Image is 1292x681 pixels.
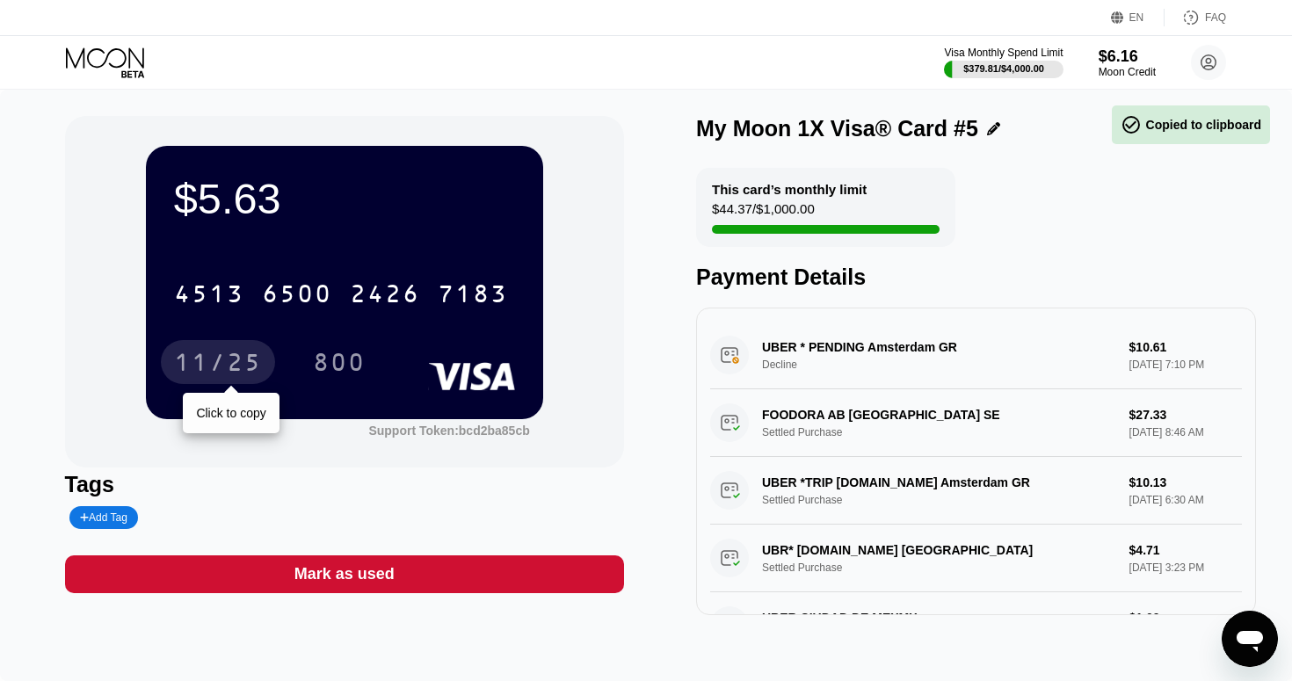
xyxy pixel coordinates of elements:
iframe: Knapp för att öppna meddelandefönstret [1222,611,1278,667]
div: Tags [65,472,625,497]
div: EN [1111,9,1165,26]
div: Add Tag [69,506,138,529]
div: FAQ [1165,9,1226,26]
span:  [1121,114,1142,135]
div: Click to copy [196,406,265,420]
div: My Moon 1X Visa® Card #5 [696,116,978,141]
div: $5.63 [174,174,515,223]
div: This card’s monthly limit [712,182,867,197]
div: Add Tag [80,511,127,524]
div: Payment Details [696,264,1256,290]
div: 4513650024267183 [163,272,519,315]
div: 11/25 [174,351,262,379]
div: Moon Credit [1099,66,1156,78]
div: 6500 [262,282,332,310]
div: Visa Monthly Spend Limit$379.81/$4,000.00 [944,47,1063,78]
div: 800 [313,351,366,379]
div: FAQ [1205,11,1226,24]
div: $6.16 [1099,47,1156,66]
div: 2426 [350,282,420,310]
div: Copied to clipboard [1121,114,1261,135]
div: $6.16Moon Credit [1099,47,1156,78]
div: Mark as used [294,564,395,584]
div: 11/25 [161,340,275,384]
div: 4513 [174,282,244,310]
div: $379.81 / $4,000.00 [963,63,1044,74]
div: Visa Monthly Spend Limit [944,47,1063,59]
div: EN [1129,11,1144,24]
div: Support Token:bcd2ba85cb [368,424,529,438]
div: Support Token: bcd2ba85cb [368,424,529,438]
div: Mark as used [65,555,625,593]
div: 7183 [438,282,508,310]
div: 800 [300,340,379,384]
div: $44.37 / $1,000.00 [712,201,815,225]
